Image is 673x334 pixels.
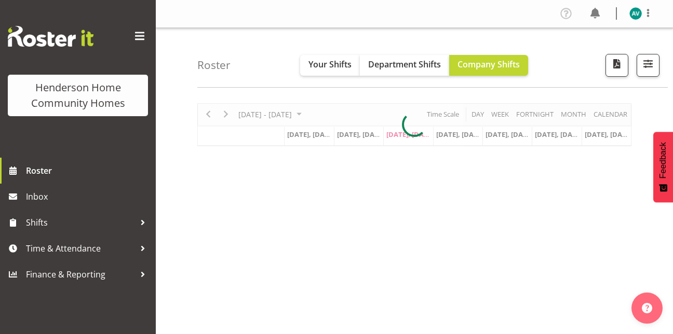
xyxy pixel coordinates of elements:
[637,54,659,77] button: Filter Shifts
[360,55,449,76] button: Department Shifts
[457,59,520,70] span: Company Shifts
[449,55,528,76] button: Company Shifts
[197,59,231,71] h4: Roster
[658,142,668,178] span: Feedback
[26,189,151,204] span: Inbox
[26,215,135,230] span: Shifts
[368,59,441,70] span: Department Shifts
[18,80,138,111] div: Henderson Home Community Homes
[8,26,93,47] img: Rosterit website logo
[629,7,642,20] img: asiasiga-vili8528.jpg
[308,59,352,70] span: Your Shifts
[642,303,652,313] img: help-xxl-2.png
[26,163,151,178] span: Roster
[26,267,135,282] span: Finance & Reporting
[300,55,360,76] button: Your Shifts
[26,241,135,256] span: Time & Attendance
[605,54,628,77] button: Download a PDF of the roster according to the set date range.
[653,132,673,202] button: Feedback - Show survey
